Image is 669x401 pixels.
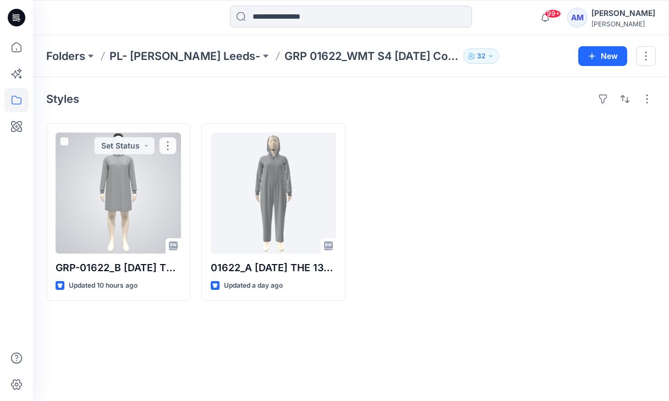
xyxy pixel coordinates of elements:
[463,48,499,64] button: 32
[56,260,181,276] p: GRP-01622_B [DATE] THE 13TH_DEV
[477,50,485,62] p: 32
[109,48,260,64] a: PL- [PERSON_NAME] Leeds-
[567,8,587,28] div: AM
[578,46,627,66] button: New
[224,280,283,292] p: Updated a day ago
[284,48,459,64] p: GRP 01622_WMT S4 [DATE] Cosplay Onesie and Lounger
[56,133,181,254] a: GRP-01622_B FRIDAY THE 13TH_DEV
[591,20,655,28] div: [PERSON_NAME]
[46,92,79,106] h4: Styles
[211,260,336,276] p: 01622_A [DATE] THE 13TH_DEVELOPMENT
[69,280,138,292] p: Updated 10 hours ago
[545,9,561,18] span: 99+
[46,48,85,64] a: Folders
[591,7,655,20] div: [PERSON_NAME]
[211,133,336,254] a: 01622_A FRIDAY THE 13TH_DEVELOPMENT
